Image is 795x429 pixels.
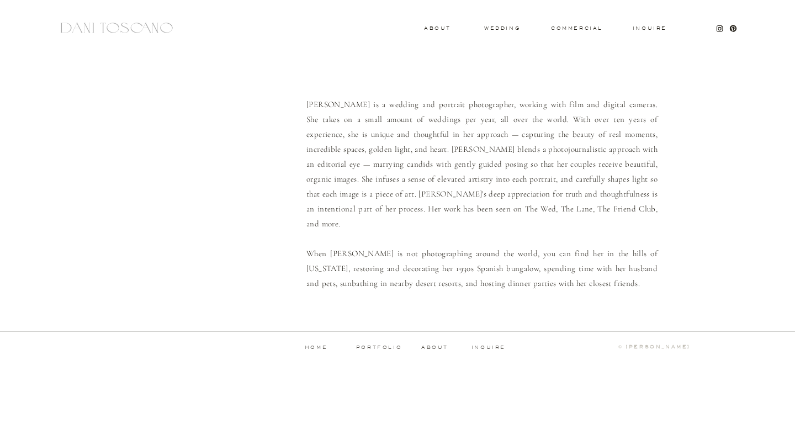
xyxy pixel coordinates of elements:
a: about [421,345,452,350]
a: home [289,345,343,350]
b: © [PERSON_NAME] [618,344,690,349]
a: portfolio [352,345,406,350]
a: wedding [484,26,520,30]
p: [PERSON_NAME] is a wedding and portrait photographer, working with film and digital cameras. She ... [306,97,658,289]
a: commercial [551,26,602,30]
a: Inquire [632,26,667,31]
a: About [424,26,448,30]
a: © [PERSON_NAME] [570,345,690,350]
a: inquire [471,345,506,351]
